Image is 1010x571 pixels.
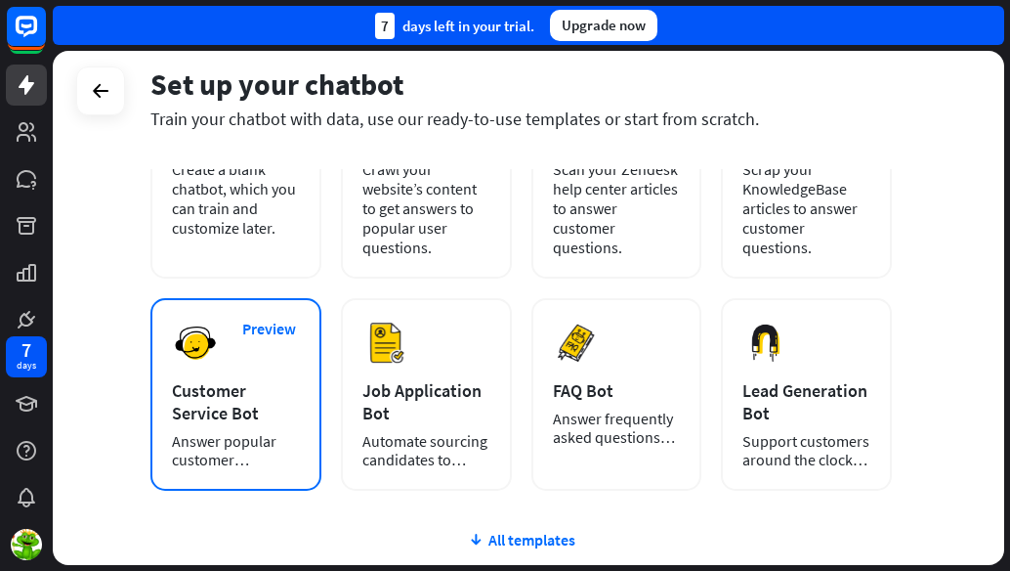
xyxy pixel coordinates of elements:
[16,8,74,66] button: Open LiveChat chat widget
[742,379,870,424] div: Lead Generation Bot
[553,159,681,257] div: Scan your Zendesk help center articles to answer customer questions.
[21,341,31,359] div: 7
[150,66,892,103] div: Set up your chatbot
[742,432,870,469] div: Support customers around the clock to boost sales.
[375,13,395,39] div: 7
[150,108,892,130] div: Train your chatbot with data, use our ready-to-use templates or start from scratch.
[375,13,534,39] div: days left in your trial.
[550,10,657,41] div: Upgrade now
[6,336,47,377] a: 7 days
[172,379,300,424] div: Customer Service Bot
[553,410,681,447] div: Answer frequently asked questions with a chatbot and save your time.
[742,159,870,257] div: Scrap your KnowledgeBase articles to answer customer questions.
[362,379,490,424] div: Job Application Bot
[362,432,490,469] div: Automate sourcing candidates to speed up your hiring process.
[231,311,309,347] button: Preview
[172,159,300,238] div: Create a blank chatbot, which you can train and customize later.
[172,432,300,469] div: Answer popular customer questions 24/7.
[150,530,892,549] div: All templates
[362,159,490,257] div: Crawl your website’s content to get answers to popular user questions.
[553,379,681,402] div: FAQ Bot
[17,359,36,373] div: days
